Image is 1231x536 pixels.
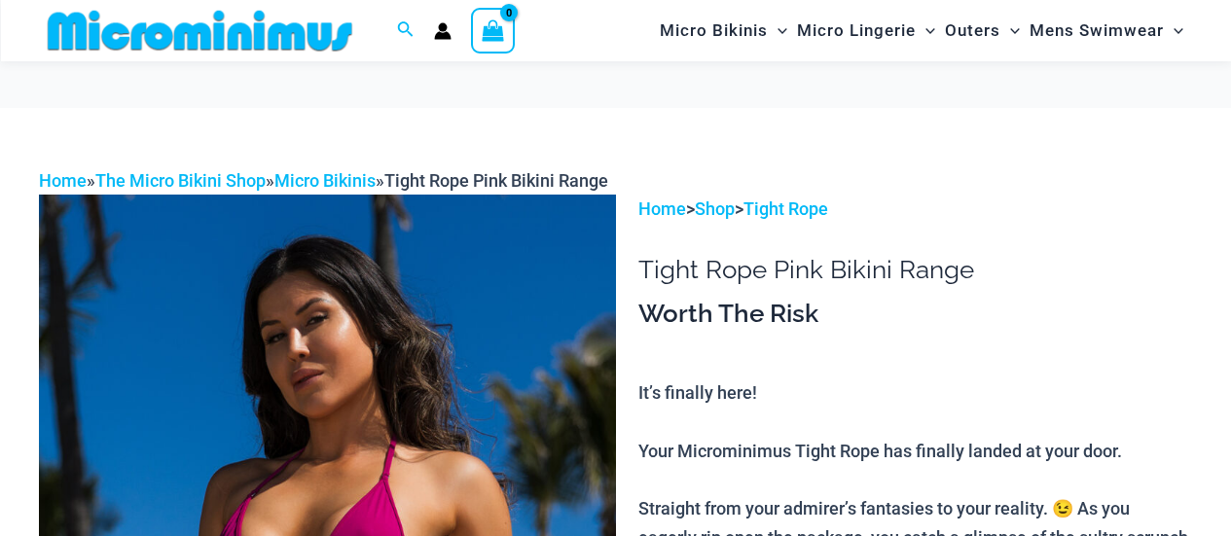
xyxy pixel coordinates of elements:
span: Micro Bikinis [660,6,768,55]
a: View Shopping Cart, empty [471,8,516,53]
h1: Tight Rope Pink Bikini Range [638,255,1192,285]
h3: Worth The Risk [638,298,1192,331]
a: Home [39,170,87,191]
span: Mens Swimwear [1030,6,1164,55]
a: Micro Bikinis [274,170,376,191]
img: MM SHOP LOGO FLAT [40,9,360,53]
a: Search icon link [397,18,415,43]
a: Tight Rope [743,198,828,219]
span: Menu Toggle [1000,6,1020,55]
span: Menu Toggle [1164,6,1183,55]
a: OutersMenu ToggleMenu Toggle [940,6,1025,55]
span: Micro Lingerie [797,6,916,55]
p: > > [638,195,1192,224]
a: Micro BikinisMenu ToggleMenu Toggle [655,6,792,55]
a: Shop [695,198,735,219]
span: Outers [945,6,1000,55]
a: Home [638,198,686,219]
span: Menu Toggle [916,6,935,55]
span: Tight Rope Pink Bikini Range [384,170,608,191]
a: Account icon link [434,22,452,40]
a: The Micro Bikini Shop [95,170,266,191]
nav: Site Navigation [652,3,1192,58]
a: Mens SwimwearMenu ToggleMenu Toggle [1025,6,1188,55]
span: » » » [39,170,608,191]
a: Micro LingerieMenu ToggleMenu Toggle [792,6,940,55]
span: Menu Toggle [768,6,787,55]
